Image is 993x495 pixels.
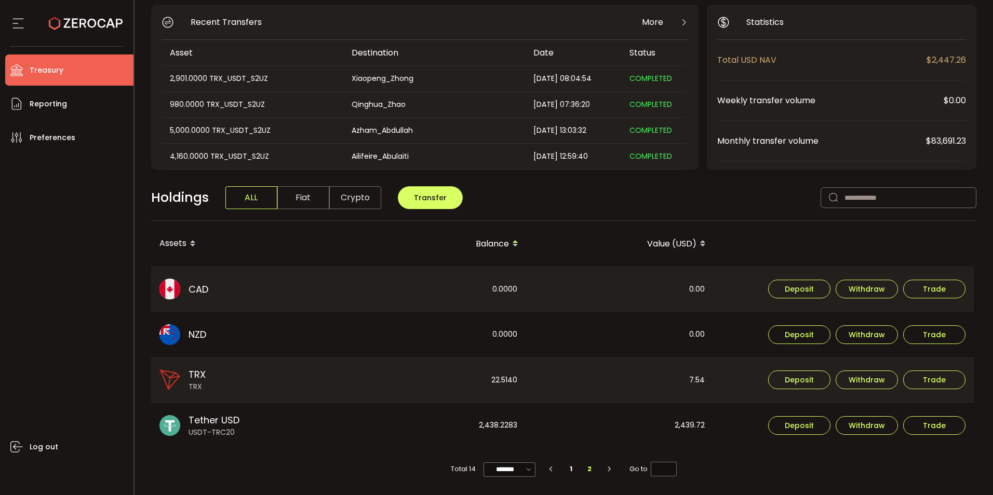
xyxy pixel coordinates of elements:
span: Deposit [785,422,814,429]
button: Trade [903,280,965,298]
button: Deposit [768,325,830,344]
div: Date [525,47,621,59]
span: Recent Transfers [191,16,262,29]
span: TRX [189,367,206,381]
span: $83,691.23 [926,134,966,147]
span: Monthly transfer volume [717,134,926,147]
div: 22.5140 [339,358,526,403]
button: Withdraw [836,370,898,389]
div: Balance [339,235,527,253]
span: Withdraw [849,376,885,383]
span: Transfer [414,192,447,203]
button: Deposit [768,370,830,389]
div: Azham_Abdullah [343,125,524,136]
img: trx_portfolio.png [159,369,180,390]
div: Ailifeire_Abulaiti [343,150,524,162]
div: 980.0000 TRX_USDT_S2UZ [162,99,342,111]
span: COMPLETED [629,73,672,84]
div: Status [621,47,686,59]
div: Xiaopeng_Zhong [343,73,524,85]
button: Trade [903,325,965,344]
span: Trade [923,331,946,338]
span: Total 14 [451,462,476,476]
span: Withdraw [849,285,885,293]
span: Crypto [329,186,381,209]
span: Reporting [30,97,67,112]
div: 0.0000 [339,312,526,357]
li: 1 [561,462,580,476]
span: Withdraw [849,331,885,338]
span: Treasury [30,63,63,78]
div: Assets [151,235,339,253]
button: Withdraw [836,280,898,298]
button: Transfer [398,186,463,209]
span: Deposit [785,331,814,338]
li: 2 [580,462,599,476]
span: COMPLETED [629,99,672,109]
button: Withdraw [836,416,898,435]
div: 7.54 [527,358,713,403]
span: CAD [189,282,208,296]
div: Destination [343,47,525,59]
button: Deposit [768,280,830,298]
span: Go to [629,462,677,476]
div: 4,160.0000 TRX_USDT_S2UZ [162,150,342,162]
div: Qinghua_Zhao [343,99,524,111]
span: $0.00 [944,94,966,107]
span: Trade [923,376,946,383]
img: nzd_portfolio.svg [159,324,180,345]
img: cad_portfolio.svg [159,279,180,299]
button: Withdraw [836,325,898,344]
span: Holdings [151,188,209,208]
span: More [642,16,663,29]
span: Deposit [785,285,814,293]
div: 2,439.72 [527,403,713,448]
span: Log out [30,439,58,455]
span: COMPLETED [629,151,672,161]
span: $2,447.26 [927,53,966,66]
button: Deposit [768,416,830,435]
div: [DATE] 12:59:40 [525,150,621,162]
span: ALL [225,186,277,209]
span: Tether USD [189,413,239,427]
div: 0.00 [527,267,713,312]
div: 0.00 [527,312,713,357]
div: 2,901.0000 TRX_USDT_S2UZ [162,73,342,85]
span: Trade [923,285,946,293]
div: [DATE] 08:04:54 [525,73,621,85]
span: NZD [189,327,206,341]
span: Statistics [746,16,784,29]
span: Preferences [30,130,75,145]
span: Weekly transfer volume [717,94,944,107]
iframe: Chat Widget [872,383,993,495]
div: 5,000.0000 TRX_USDT_S2UZ [162,125,342,136]
span: COMPLETED [629,125,672,135]
img: usdt_portfolio.svg [159,415,180,436]
span: Total USD NAV [717,53,927,66]
span: Deposit [785,376,814,383]
span: TRX [189,381,206,392]
button: Trade [903,370,965,389]
div: [DATE] 07:36:20 [525,99,621,111]
div: 2,438.2283 [339,403,526,448]
span: Withdraw [849,422,885,429]
div: 0.0000 [339,267,526,312]
div: [DATE] 13:03:32 [525,125,621,136]
span: Fiat [277,186,329,209]
div: Value (USD) [527,235,714,253]
div: Asset [162,47,343,59]
span: USDT-TRC20 [189,427,239,438]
